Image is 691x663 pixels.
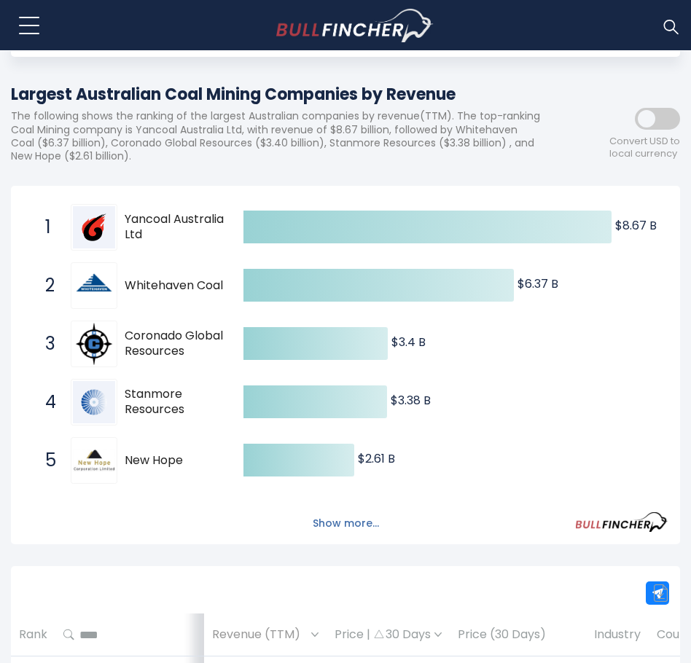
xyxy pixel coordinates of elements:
text: $2.61 B [358,450,395,467]
th: Rank [11,613,55,656]
span: 5 [38,448,52,473]
p: The following shows the ranking of the largest Australian companies by revenue(TTM). The top-rank... [11,109,549,162]
text: $3.4 B [391,334,426,350]
span: 3 [38,331,52,356]
span: Yancoal Australia Ltd [125,212,235,243]
span: New Hope [125,453,235,468]
button: Show more... [304,511,388,535]
span: 1 [38,215,52,240]
span: Convert USD to local currency [609,136,680,160]
text: $8.67 B [615,217,657,234]
div: Price | 30 Days [335,627,442,643]
img: New Hope [73,449,115,472]
span: 4 [38,390,52,415]
img: Coronado Global Resources [73,323,115,365]
span: Stanmore Resources [125,387,235,417]
img: Whitehaven Coal [73,264,115,307]
span: Revenue (TTM) [212,624,308,646]
img: Stanmore Resources [73,381,115,423]
h1: Largest Australian Coal Mining Companies by Revenue [11,82,549,106]
span: Coronado Global Resources [125,329,235,359]
span: 2 [38,273,52,298]
a: Go to homepage [276,9,433,42]
text: $3.38 B [391,392,431,409]
th: Price (30 Days) [450,613,586,656]
span: Whitehaven Coal [125,278,235,294]
img: Yancoal Australia Ltd [73,206,115,248]
img: Bullfincher logo [276,9,434,42]
th: Industry [586,613,649,656]
text: $6.37 B [518,275,558,292]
